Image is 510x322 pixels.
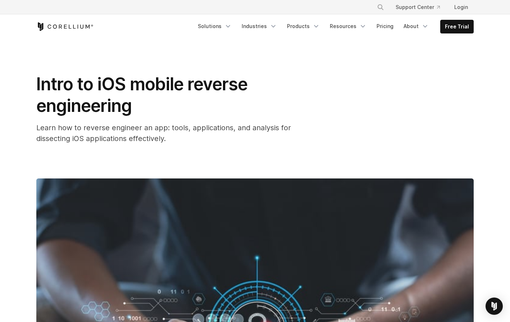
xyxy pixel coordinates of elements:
span: Learn how to reverse engineer an app: tools, applications, and analysis for dissecting iOS applic... [36,123,291,143]
div: Open Intercom Messenger [486,298,503,315]
a: Resources [325,20,371,33]
a: Support Center [390,1,446,14]
a: Pricing [372,20,398,33]
a: Industries [237,20,281,33]
div: Navigation Menu [368,1,474,14]
div: Navigation Menu [193,20,474,33]
a: Corellium Home [36,22,94,31]
a: Products [283,20,324,33]
a: Free Trial [441,20,473,33]
span: Intro to iOS mobile reverse engineering [36,73,247,116]
button: Search [374,1,387,14]
a: About [399,20,433,33]
a: Solutions [193,20,236,33]
a: Login [448,1,474,14]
